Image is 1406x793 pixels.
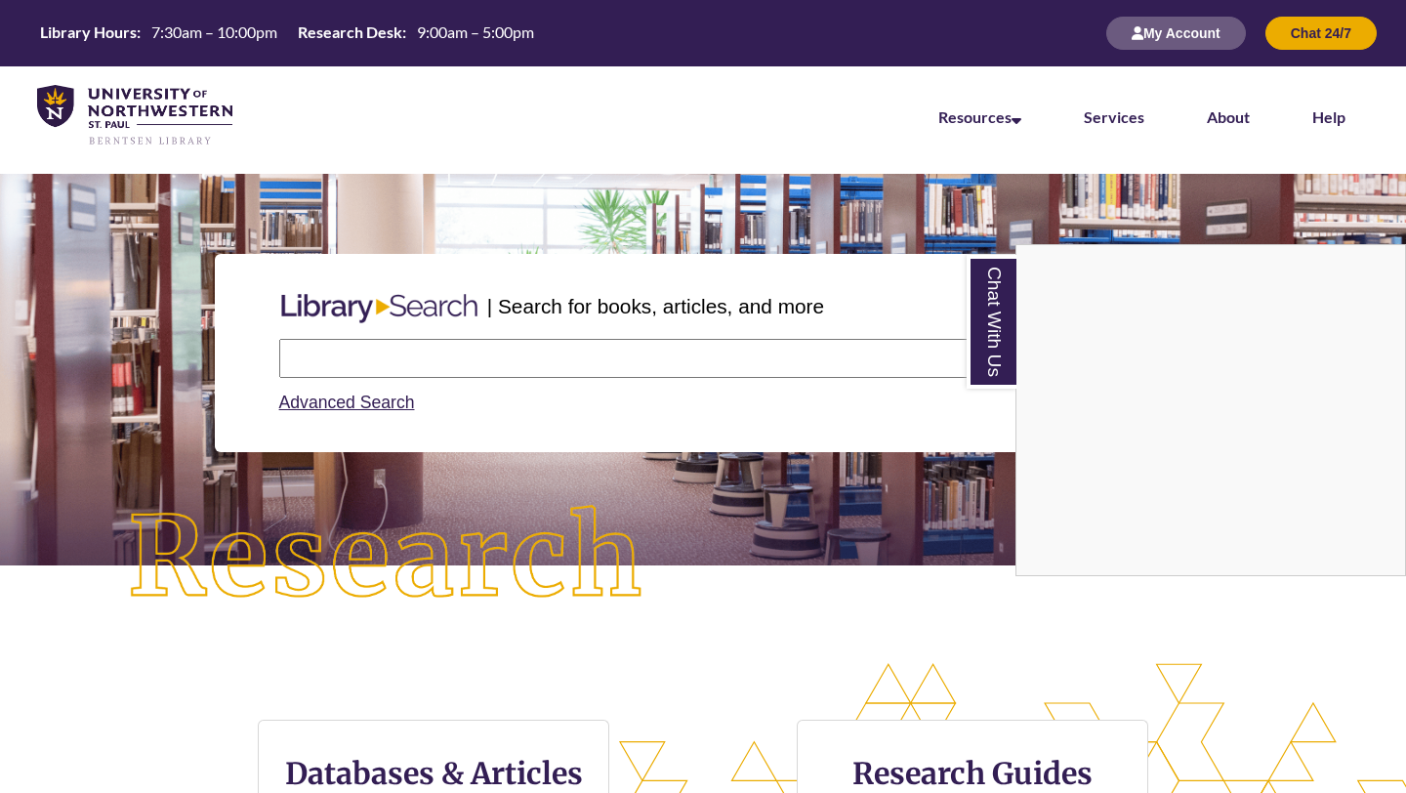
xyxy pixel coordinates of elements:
[1207,107,1250,126] a: About
[938,107,1021,126] a: Resources
[1015,244,1406,576] div: Chat With Us
[1084,107,1144,126] a: Services
[37,85,232,146] img: UNWSP Library Logo
[1312,107,1345,126] a: Help
[1016,245,1405,575] iframe: Chat Widget
[967,255,1016,389] a: Chat With Us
